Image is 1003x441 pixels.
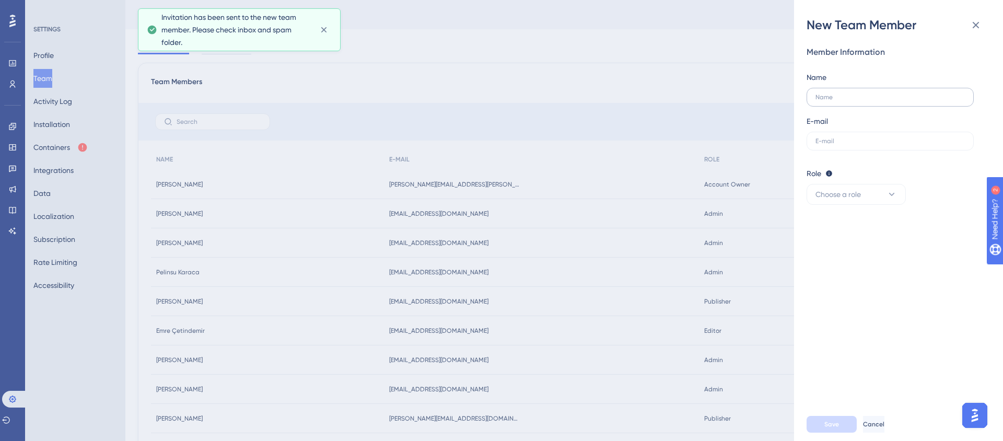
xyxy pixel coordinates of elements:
[161,11,311,49] span: Invitation has been sent to the new team member. Please check inbox and spam folder.
[815,137,965,145] input: E-mail
[807,46,982,59] div: Member Information
[807,184,906,205] button: Choose a role
[807,115,828,127] div: E-mail
[863,416,884,433] button: Cancel
[815,94,965,101] input: Name
[807,71,826,84] div: Name
[959,400,990,431] iframe: UserGuiding AI Assistant Launcher
[863,420,884,428] span: Cancel
[815,188,861,201] span: Choose a role
[73,5,76,14] div: 2
[824,420,839,428] span: Save
[807,416,857,433] button: Save
[25,3,65,15] span: Need Help?
[807,167,821,180] span: Role
[807,17,990,33] div: New Team Member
